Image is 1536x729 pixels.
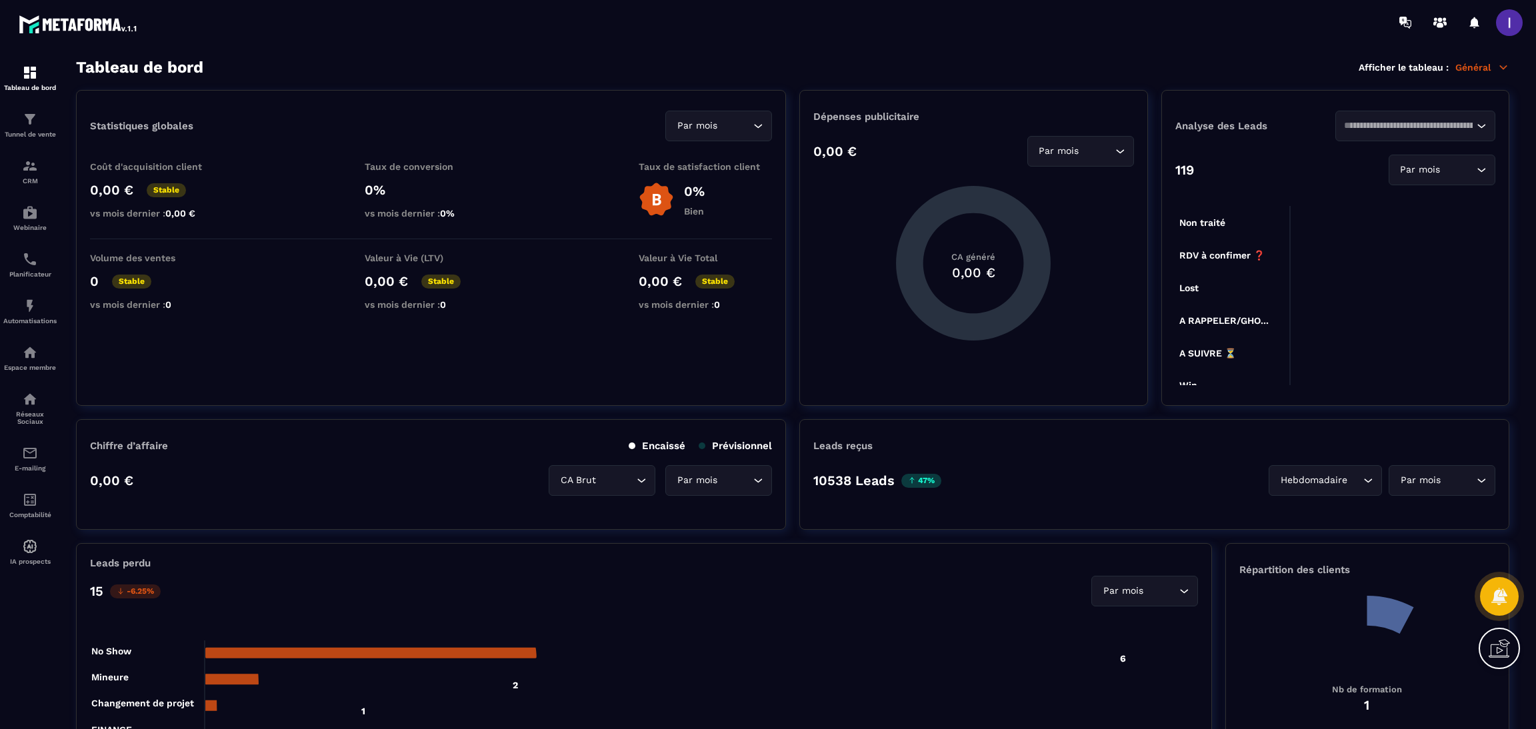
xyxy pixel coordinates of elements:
[665,465,772,496] div: Search for option
[1175,120,1335,132] p: Analyse des Leads
[1027,136,1134,167] div: Search for option
[901,474,941,488] p: 47%
[90,208,223,219] p: vs mois dernier :
[76,58,203,77] h3: Tableau de bord
[90,273,99,289] p: 0
[3,224,57,231] p: Webinaire
[813,111,1133,123] p: Dépenses publicitaire
[90,161,223,172] p: Coût d'acquisition client
[813,472,895,488] p: 10538 Leads
[813,440,873,452] p: Leads reçus
[684,206,705,217] p: Bien
[639,273,682,289] p: 0,00 €
[3,241,57,288] a: schedulerschedulerPlanificateur
[90,182,133,198] p: 0,00 €
[440,208,455,219] span: 0%
[91,672,129,682] tspan: Mineure
[3,84,57,91] p: Tableau de bord
[22,205,38,221] img: automations
[1277,473,1350,488] span: Hebdomadaire
[91,698,194,710] tspan: Changement de projet
[165,208,195,219] span: 0,00 €
[1359,62,1449,73] p: Afficher le tableau :
[22,251,38,267] img: scheduler
[365,161,498,172] p: Taux de conversion
[440,299,446,310] span: 0
[22,492,38,508] img: accountant
[90,299,223,310] p: vs mois dernier :
[1350,473,1360,488] input: Search for option
[3,195,57,241] a: automationsautomationsWebinaire
[1179,348,1237,359] tspan: A SUIVRE ⏳
[639,253,772,263] p: Valeur à Vie Total
[3,55,57,101] a: formationformationTableau de bord
[90,583,103,599] p: 15
[90,557,151,569] p: Leads perdu
[112,275,151,289] p: Stable
[1443,163,1473,177] input: Search for option
[90,472,133,488] p: 0,00 €
[1179,250,1265,261] tspan: RDV à confimer ❓
[665,111,772,141] div: Search for option
[3,101,57,148] a: formationformationTunnel de vente
[1455,61,1509,73] p: Général
[1344,119,1473,133] input: Search for option
[3,381,57,435] a: social-networksocial-networkRéseaux Sociaux
[22,298,38,314] img: automations
[549,465,655,496] div: Search for option
[813,143,857,159] p: 0,00 €
[1100,584,1146,598] span: Par mois
[639,161,772,172] p: Taux de satisfaction client
[714,299,720,310] span: 0
[1239,564,1495,576] p: Répartition des clients
[3,271,57,278] p: Planificateur
[599,473,633,488] input: Search for option
[3,317,57,325] p: Automatisations
[639,299,772,310] p: vs mois dernier :
[3,464,57,472] p: E-mailing
[1179,315,1269,326] tspan: A RAPPELER/GHO...
[1036,144,1082,159] span: Par mois
[91,646,132,656] tspan: No Show
[365,253,498,263] p: Valeur à Vie (LTV)
[365,182,498,198] p: 0%
[22,158,38,174] img: formation
[695,275,735,289] p: Stable
[3,288,57,335] a: automationsautomationsAutomatisations
[90,253,223,263] p: Volume des ventes
[22,111,38,127] img: formation
[1179,217,1225,228] tspan: Non traité
[1443,473,1473,488] input: Search for option
[1179,283,1199,293] tspan: Lost
[90,120,193,132] p: Statistiques globales
[699,440,772,452] p: Prévisionnel
[365,208,498,219] p: vs mois dernier :
[22,538,38,554] img: automations
[1082,144,1112,159] input: Search for option
[1179,380,1197,390] tspan: Win
[1335,111,1495,141] div: Search for option
[3,558,57,565] p: IA prospects
[421,275,461,289] p: Stable
[365,299,498,310] p: vs mois dernier :
[1389,465,1495,496] div: Search for option
[3,435,57,482] a: emailemailE-mailing
[629,440,685,452] p: Encaissé
[22,345,38,361] img: automations
[1397,473,1443,488] span: Par mois
[1269,465,1382,496] div: Search for option
[639,182,674,217] img: b-badge-o.b3b20ee6.svg
[90,440,168,452] p: Chiffre d’affaire
[147,183,186,197] p: Stable
[720,473,750,488] input: Search for option
[3,177,57,185] p: CRM
[1389,155,1495,185] div: Search for option
[1175,162,1194,178] p: 119
[165,299,171,310] span: 0
[3,482,57,528] a: accountantaccountantComptabilité
[3,148,57,195] a: formationformationCRM
[1091,576,1198,606] div: Search for option
[684,183,705,199] p: 0%
[22,391,38,407] img: social-network
[22,445,38,461] img: email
